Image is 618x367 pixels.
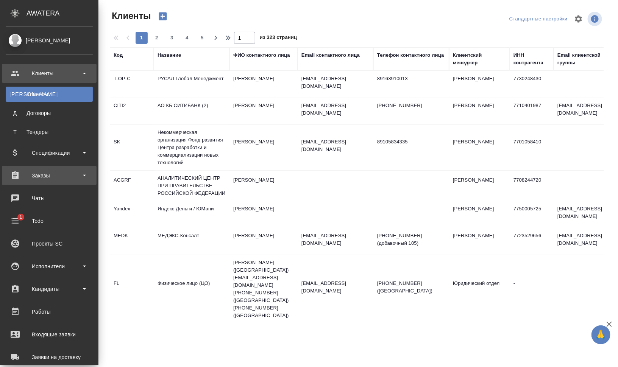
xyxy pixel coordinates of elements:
[9,109,89,117] div: Договоры
[27,6,98,21] div: AWATERA
[110,134,154,161] td: SK
[154,276,229,302] td: Физическое лицо (ЦО)
[260,33,297,44] span: из 323 страниц
[377,51,444,59] div: Телефон контактного лица
[151,32,163,44] button: 2
[15,213,27,221] span: 1
[9,90,89,98] div: Клиенты
[449,276,510,302] td: Юридический отдел
[510,173,554,199] td: 7708244720
[301,102,370,117] p: [EMAIL_ADDRESS][DOMAIN_NAME]
[449,228,510,255] td: [PERSON_NAME]
[154,10,172,23] button: Создать
[570,10,588,28] span: Настроить таблицу
[154,71,229,98] td: РУСАЛ Глобал Менеджмент
[181,32,193,44] button: 4
[510,276,554,302] td: -
[158,51,181,59] div: Название
[154,171,229,201] td: АНАЛИТИЧЕСКИЙ ЦЕНТР ПРИ ПРАВИТЕЛЬСТВЕ РОССИЙСКОЙ ФЕДЕРАЦИИ
[301,138,370,153] p: [EMAIL_ADDRESS][DOMAIN_NAME]
[154,228,229,255] td: МЕДЭКС-Консалт
[6,238,93,249] div: Проекты SC
[510,228,554,255] td: 7723529656
[229,255,298,323] td: [PERSON_NAME] ([GEOGRAPHIC_DATA]) [EMAIL_ADDRESS][DOMAIN_NAME] [PHONE_NUMBER] ([GEOGRAPHIC_DATA])...
[507,13,570,25] div: split button
[110,276,154,302] td: FL
[6,87,93,102] a: [PERSON_NAME]Клиенты
[229,228,298,255] td: [PERSON_NAME]
[377,138,445,146] p: 89105834335
[595,327,607,343] span: 🙏
[2,211,97,230] a: 1Todo
[301,75,370,90] p: [EMAIL_ADDRESS][DOMAIN_NAME]
[6,193,93,204] div: Чаты
[166,34,178,42] span: 3
[513,51,550,67] div: ИНН контрагента
[510,134,554,161] td: 7701058410
[154,125,229,170] td: Некоммерческая организация Фонд развития Центра разработки и коммерциализации новых технологий
[2,234,97,253] a: Проекты SC
[449,134,510,161] td: [PERSON_NAME]
[6,215,93,227] div: Todo
[6,147,93,159] div: Спецификации
[2,189,97,208] a: Чаты
[6,68,93,79] div: Клиенты
[449,201,510,228] td: [PERSON_NAME]
[453,51,506,67] div: Клиентский менеджер
[449,173,510,199] td: [PERSON_NAME]
[6,261,93,272] div: Исполнители
[377,280,445,295] p: [PHONE_NUMBER] ([GEOGRAPHIC_DATA])
[6,283,93,295] div: Кандидаты
[6,329,93,340] div: Входящие заявки
[6,306,93,317] div: Работы
[229,201,298,228] td: [PERSON_NAME]
[154,98,229,124] td: АО КБ СИТИБАНК (2)
[2,325,97,344] a: Входящие заявки
[229,134,298,161] td: [PERSON_NAME]
[110,173,154,199] td: ACGRF
[229,173,298,199] td: [PERSON_NAME]
[110,71,154,98] td: T-OP-C
[510,98,554,124] td: 7710401987
[151,34,163,42] span: 2
[449,71,510,98] td: [PERSON_NAME]
[181,34,193,42] span: 4
[110,98,154,124] td: CITI2
[449,98,510,124] td: [PERSON_NAME]
[110,10,151,22] span: Клиенты
[110,228,154,255] td: MEDK
[557,51,618,67] div: Email клиентской группы
[588,12,604,26] span: Посмотреть информацию
[377,232,445,247] p: [PHONE_NUMBER] (добавочный 105)
[2,302,97,321] a: Работы
[9,128,89,136] div: Тендеры
[6,106,93,121] a: ДДоговоры
[233,51,290,59] div: ФИО контактного лица
[591,325,610,344] button: 🙏
[6,351,93,363] div: Заявки на доставку
[196,34,208,42] span: 5
[377,102,445,109] p: [PHONE_NUMBER]
[154,201,229,228] td: Яндекс Деньги / ЮМани
[166,32,178,44] button: 3
[114,51,123,59] div: Код
[301,280,370,295] p: [EMAIL_ADDRESS][DOMAIN_NAME]
[229,98,298,124] td: [PERSON_NAME]
[6,170,93,181] div: Заказы
[377,75,445,82] p: 89163910013
[301,51,360,59] div: Email контактного лица
[6,124,93,140] a: ТТендеры
[196,32,208,44] button: 5
[510,201,554,228] td: 7750005725
[110,201,154,228] td: Yandex
[6,36,93,45] div: [PERSON_NAME]
[301,232,370,247] p: [EMAIL_ADDRESS][DOMAIN_NAME]
[2,348,97,367] a: Заявки на доставку
[229,71,298,98] td: [PERSON_NAME]
[510,71,554,98] td: 7730248430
